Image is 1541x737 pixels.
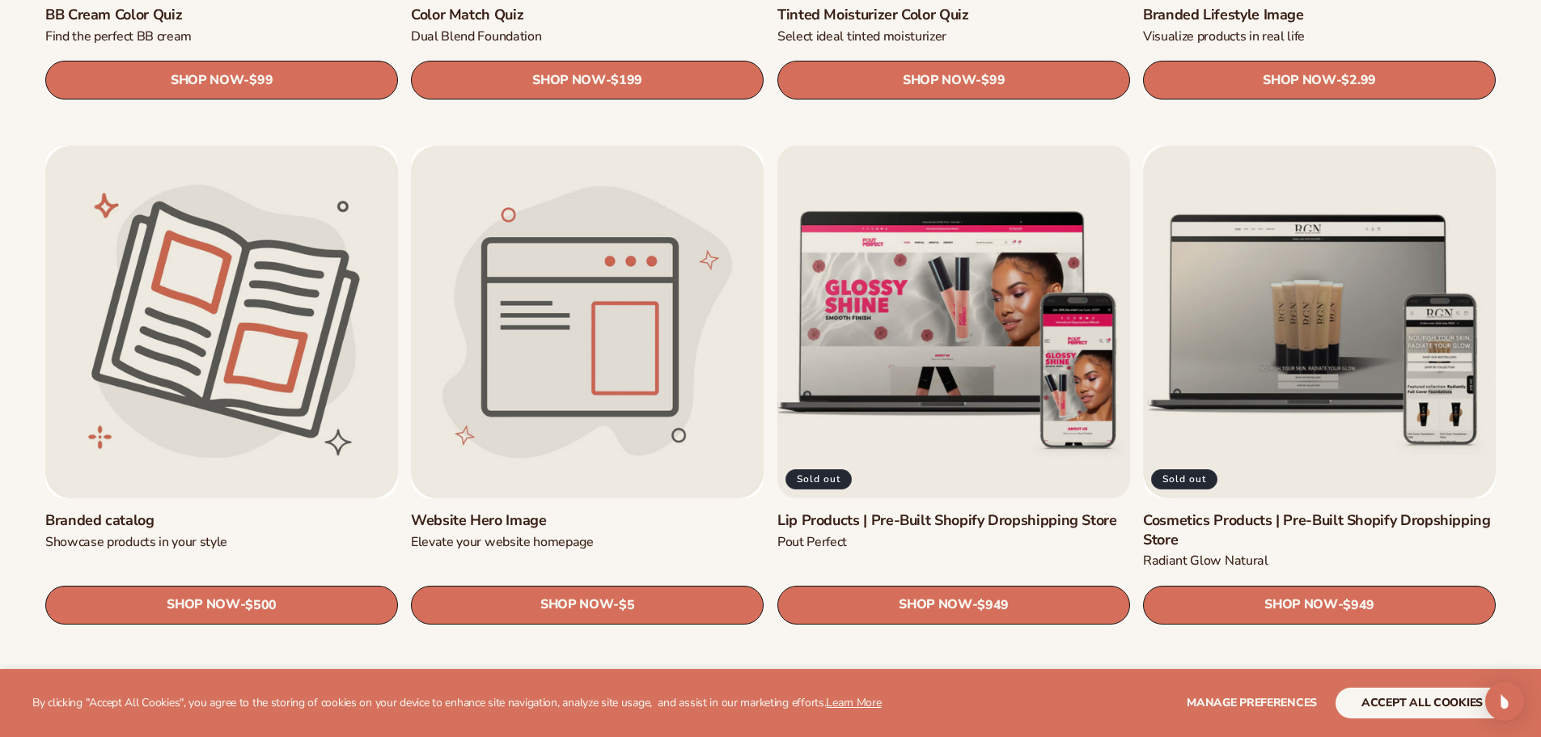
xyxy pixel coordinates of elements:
a: BB Cream Color Quiz [45,6,398,24]
a: Branded catalog [45,511,398,530]
span: SHOP NOW [1264,597,1337,612]
p: By clicking "Accept All Cookies", you agree to the storing of cookies on your device to enhance s... [32,697,882,710]
span: $2.99 [1341,74,1375,89]
span: $500 [245,597,277,612]
span: $99 [981,74,1005,89]
span: $199 [612,74,643,89]
a: Tinted Moisturizer Color Quiz [777,6,1130,24]
span: SHOP NOW [171,73,243,88]
a: Lip Products | Pre-Built Shopify Dropshipping Store [777,511,1130,530]
button: accept all cookies [1336,688,1509,718]
a: SHOP NOW- $500 [45,585,398,624]
span: SHOP NOW [532,73,605,88]
span: $5 [619,597,634,612]
a: Color Match Quiz [411,6,764,24]
span: SHOP NOW [167,597,239,612]
a: SHOP NOW- $199 [411,61,764,100]
a: SHOP NOW- $949 [1143,585,1496,624]
a: Learn More [826,695,881,710]
span: Manage preferences [1187,695,1317,710]
a: Branded Lifestyle Image [1143,6,1496,24]
span: SHOP NOW [1263,73,1336,88]
button: Manage preferences [1187,688,1317,718]
a: SHOP NOW- $99 [777,61,1130,100]
span: SHOP NOW [903,73,976,88]
span: SHOP NOW [540,597,613,612]
a: Cosmetics Products | Pre-Built Shopify Dropshipping Store [1143,511,1496,549]
a: SHOP NOW- $949 [777,585,1130,624]
span: $949 [1343,597,1374,612]
span: $99 [249,74,273,89]
div: Open Intercom Messenger [1485,682,1524,721]
span: SHOP NOW [899,597,972,612]
a: SHOP NOW- $5 [411,585,764,624]
span: $949 [977,597,1009,612]
a: SHOP NOW- $99 [45,61,398,100]
a: Website Hero Image [411,511,764,530]
a: SHOP NOW- $2.99 [1143,61,1496,100]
